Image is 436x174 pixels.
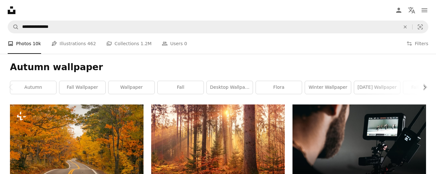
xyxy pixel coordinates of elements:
a: Users 0 [162,33,187,54]
button: Clear [398,21,412,33]
span: 1.2M [141,40,152,47]
a: autumn [10,81,56,94]
a: an empty road surrounded by trees with yellow leaves [10,146,144,152]
form: Find visuals sitewide [8,21,428,33]
button: Menu [418,4,431,17]
a: Log in / Sign up [392,4,405,17]
a: Home — Unsplash [8,6,15,14]
a: Collections 1.2M [106,33,152,54]
button: Language [405,4,418,17]
a: [DATE] wallpaper [354,81,400,94]
a: Illustrations 462 [51,33,96,54]
a: fall wallpaper [59,81,105,94]
a: fall [158,81,204,94]
button: Visual search [413,21,428,33]
a: wallpaper [109,81,154,94]
button: Search Unsplash [8,21,19,33]
a: desktop wallpaper [207,81,253,94]
span: 0 [184,40,187,47]
a: flora [256,81,302,94]
h1: Autumn wallpaper [10,62,426,73]
a: Next [414,56,436,118]
span: 462 [87,40,96,47]
a: forest heat by sunbeam [151,146,285,152]
a: winter wallpaper [305,81,351,94]
button: Filters [406,33,428,54]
